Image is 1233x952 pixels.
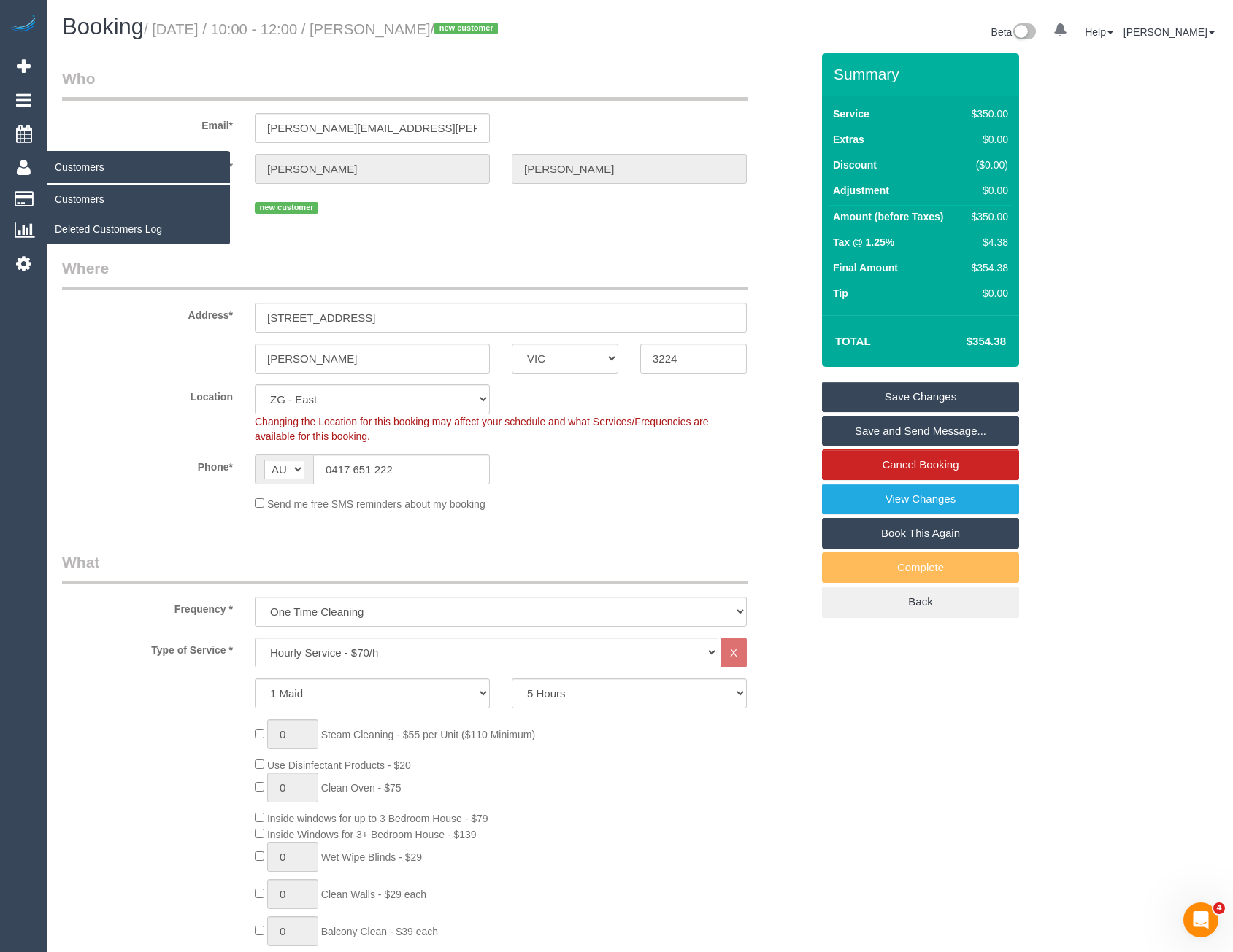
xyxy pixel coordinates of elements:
[822,518,1019,549] a: Book This Again
[833,235,894,249] label: Tax @ 1.25%
[966,158,1008,172] div: ($0.00)
[966,107,1008,121] div: $350.00
[47,150,230,184] span: Customers
[835,335,871,347] strong: Total
[640,344,747,374] input: Post Code*
[62,68,748,101] legend: Who
[321,782,402,794] span: Clean Oven - $75
[51,597,244,616] label: Frequency *
[255,202,318,214] span: new customer
[267,813,488,824] span: Inside windows for up to 3 Bedroom House - $79
[1213,902,1225,914] span: 4
[822,382,1019,412] a: Save Changes
[321,889,426,900] span: Clean Walls - $29 each
[966,209,1008,224] div: $350.00
[51,454,244,474] label: Phone*
[431,21,503,37] span: /
[822,587,1019,617] a: Back
[822,449,1019,480] a: Cancel Booking
[434,23,498,34] span: new customer
[1085,26,1113,38] a: Help
[267,829,477,840] span: Inside Windows for 3+ Bedroom House - $139
[9,15,38,35] img: Automaid Logo
[255,113,490,143] input: Email*
[1183,902,1218,937] iframe: Intercom live chat
[255,416,709,442] span: Changing the Location for this booking may affect your schedule and what Services/Frequencies are...
[833,260,898,275] label: Final Amount
[62,552,748,584] legend: What
[47,185,230,214] a: Customers
[267,498,485,510] span: Send me free SMS reminders about my booking
[51,384,244,404] label: Location
[255,154,490,184] input: First Name*
[62,258,748,290] legend: Where
[833,209,943,224] label: Amount (before Taxes)
[313,454,490,484] input: Phone*
[833,158,877,172] label: Discount
[966,235,1008,249] div: $4.38
[321,926,438,937] span: Balcony Clean - $39 each
[833,183,889,198] label: Adjustment
[822,416,1019,446] a: Save and Send Message...
[267,759,411,771] span: Use Disinfectant Products - $20
[144,21,502,37] small: / [DATE] / 10:00 - 12:00 / [PERSON_NAME]
[991,26,1037,38] a: Beta
[966,132,1008,147] div: $0.00
[512,154,747,184] input: Last Name*
[47,214,230,244] a: Deleted Customers Log
[833,132,864,147] label: Extras
[834,66,1012,82] h3: Summary
[51,638,244,657] label: Type of Service *
[321,851,422,863] span: Wet Wipe Blinds - $29
[966,183,1008,198] div: $0.00
[1123,26,1215,38] a: [PERSON_NAME]
[966,260,1008,275] div: $354.38
[255,344,490,374] input: Suburb*
[51,303,244,322] label: Address*
[1012,23,1036,42] img: New interface
[923,336,1006,348] h4: $354.38
[966,286,1008,301] div: $0.00
[62,14,144,39] span: Booking
[321,729,535,740] span: Steam Cleaning - $55 per Unit ($110 Minimum)
[833,286,848,301] label: Tip
[822,484,1019,514] a: View Changes
[833,107,869,121] label: Service
[51,113,244,133] label: Email*
[47,184,230,244] ul: Customers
